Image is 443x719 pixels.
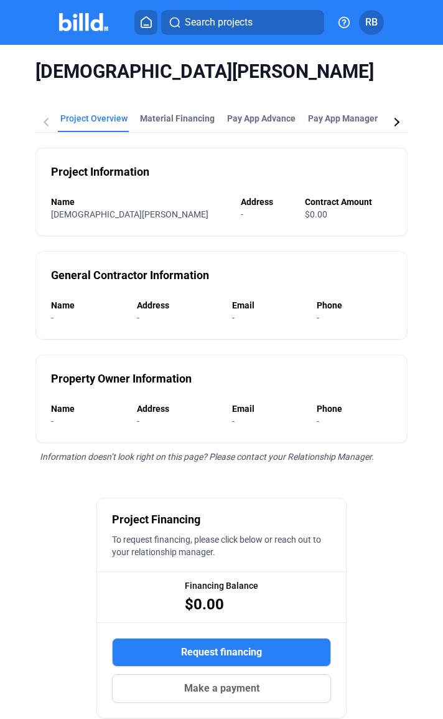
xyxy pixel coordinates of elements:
[241,196,293,208] div: Address
[305,196,392,208] div: Contract Amount
[112,511,200,528] span: Project Financing
[112,674,331,703] button: Make a payment
[137,313,139,323] span: -
[140,112,215,125] div: Material Financing
[51,209,208,219] span: [DEMOGRAPHIC_DATA][PERSON_NAME]
[185,15,253,30] span: Search projects
[308,112,378,125] span: Pay App Manager
[51,370,192,388] div: Property Owner Information
[51,267,209,284] div: General Contractor Information
[51,163,149,181] div: Project Information
[51,196,228,208] div: Name
[40,452,374,462] span: Information doesn’t look right on this page? Please contact your Relationship Manager.
[181,645,262,660] span: Request financing
[232,299,304,312] div: Email
[232,313,235,323] span: -
[185,579,258,592] span: Financing Balance
[232,416,235,426] span: -
[232,402,304,415] div: Email
[241,209,243,219] span: -
[137,299,219,312] div: Address
[365,15,378,30] span: RB
[317,313,319,323] span: -
[359,10,384,35] button: RB
[51,402,124,415] div: Name
[60,112,128,125] div: Project Overview
[59,13,108,31] img: Billd Company Logo
[35,60,408,83] span: [DEMOGRAPHIC_DATA][PERSON_NAME]
[227,112,296,125] div: Pay App Advance
[112,535,321,557] span: To request financing, please click below or reach out to your relationship manager.
[185,594,224,614] span: $0.00
[51,416,54,426] span: -
[51,299,124,312] div: Name
[161,10,324,35] button: Search projects
[317,416,319,426] span: -
[317,299,392,312] div: Phone
[51,313,54,323] span: -
[184,681,259,696] span: Make a payment
[137,402,219,415] div: Address
[137,416,139,426] span: -
[305,209,327,219] span: $0.00
[317,402,392,415] div: Phone
[112,638,331,667] button: Request financing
